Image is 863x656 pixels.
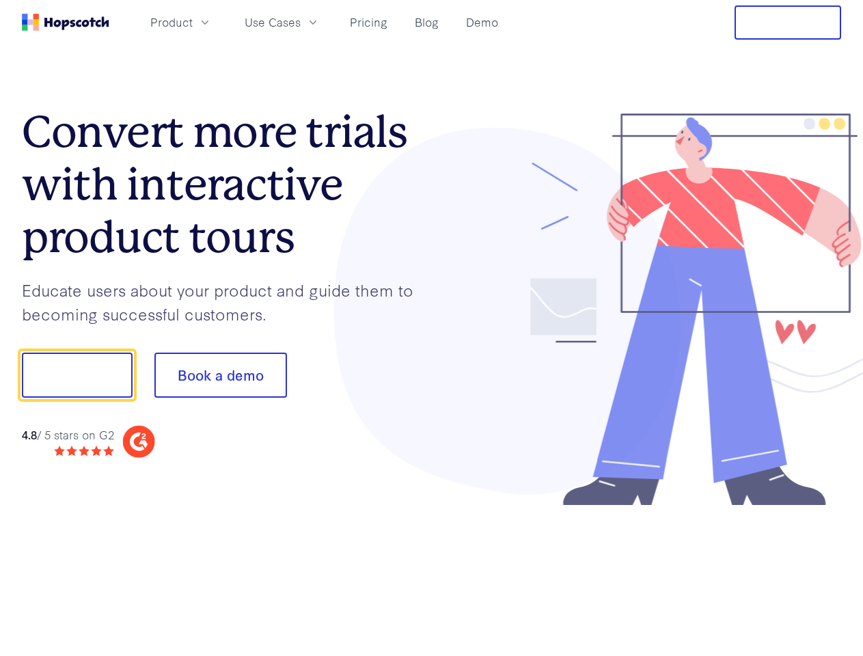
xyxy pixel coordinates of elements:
[22,14,109,31] a: Home
[236,11,328,33] button: Use Cases
[22,426,114,443] div: / 5 stars on G2
[150,14,193,31] span: Product
[344,11,393,33] a: Pricing
[461,11,504,33] a: Demo
[22,353,133,398] button: Show me!
[22,278,432,325] p: Educate users about your product and guide them to becoming successful customers.
[22,106,432,263] h1: Convert more trials with interactive product tours
[22,426,37,442] strong: 4.8
[735,5,841,40] button: Free Trial
[245,14,301,31] span: Use Cases
[409,11,444,33] a: Blog
[142,11,220,33] button: Product
[154,353,287,398] button: Book a demo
